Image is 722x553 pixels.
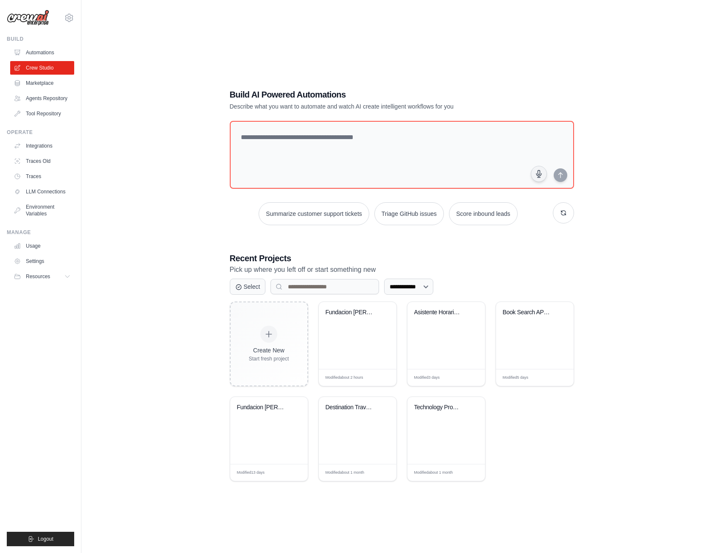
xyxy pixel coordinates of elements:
[10,154,74,168] a: Traces Old
[326,470,365,476] span: Modified about 1 month
[26,273,50,280] span: Resources
[10,185,74,198] a: LLM Connections
[38,536,53,542] span: Logout
[10,76,74,90] a: Marketplace
[326,404,377,411] div: Destination Travel Research & Itinerary Planner
[230,252,574,264] h3: Recent Projects
[374,202,444,225] button: Triage GitHub issues
[230,264,574,275] p: Pick up where you left off or start something new
[10,254,74,268] a: Settings
[7,532,74,546] button: Logout
[414,404,466,411] div: Technology Product Research Automation
[249,346,289,355] div: Create New
[465,374,472,381] span: Edit
[553,202,574,223] button: Get new suggestions
[10,139,74,153] a: Integrations
[376,469,383,476] span: Edit
[10,61,74,75] a: Crew Studio
[10,270,74,283] button: Resources
[414,470,453,476] span: Modified about 1 month
[249,355,289,362] div: Start fresh project
[10,200,74,221] a: Environment Variables
[10,239,74,253] a: Usage
[230,279,266,295] button: Select
[259,202,369,225] button: Summarize customer support tickets
[230,102,515,111] p: Describe what you want to automate and watch AI create intelligent workflows for you
[531,166,547,182] button: Click to speak your automation idea
[465,469,472,476] span: Edit
[553,374,560,381] span: Edit
[237,470,265,476] span: Modified 13 days
[10,92,74,105] a: Agents Repository
[7,10,49,26] img: Logo
[326,375,363,381] span: Modified about 2 hours
[7,36,74,42] div: Build
[7,229,74,236] div: Manage
[414,309,466,316] div: Asistente Horarios Fundacion Juan March
[230,89,515,101] h1: Build AI Powered Automations
[237,404,288,411] div: Fundacion Juan March Query Assistant
[449,202,518,225] button: Score inbound leads
[503,375,529,381] span: Modified 5 days
[10,46,74,59] a: Automations
[287,469,295,476] span: Edit
[7,129,74,136] div: Operate
[326,309,377,316] div: Fundacion Juan March Cultural Programming Assistant
[10,107,74,120] a: Tool Repository
[10,170,74,183] a: Traces
[503,309,554,316] div: Book Search API Integration
[414,375,440,381] span: Modified 3 days
[376,374,383,381] span: Edit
